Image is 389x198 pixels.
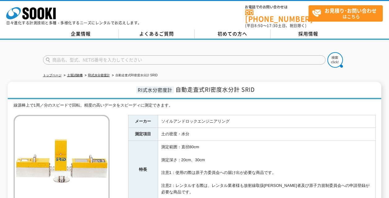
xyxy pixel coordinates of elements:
span: RI式水分密度計 [136,86,174,93]
a: よくあるご質問 [119,29,195,39]
a: 採用情報 [270,29,346,39]
span: (平日 ～ 土日、祝日除く) [245,23,306,28]
th: 測定項目 [128,128,158,141]
span: 自動走査式RI密度水分計 SRID [175,85,255,94]
td: 土の密度・水分 [158,128,375,141]
li: 自動走査式RI密度水分計 SRID [111,72,158,79]
a: [PHONE_NUMBER] [245,10,309,22]
span: お電話でのお問い合わせは [245,5,309,9]
a: お見積り･お問い合わせはこちら [309,5,383,22]
p: 日々進化する計測技術と多種・多様化するニーズにレンタルでお応えします。 [6,21,142,25]
strong: お見積り･お問い合わせ [325,7,377,14]
td: ソイルアンドロックエンジニアリング [158,115,375,128]
div: 線源棒上で1周／分のスピードで回転。精度の高いデータをスピーディに測定できます。 [14,102,376,109]
span: 8:50 [254,23,263,28]
img: btn_search.png [327,52,343,68]
a: 企業情報 [43,29,119,39]
th: メーカー [128,115,158,128]
a: 初めての方へ [195,29,270,39]
span: 初めての方へ [218,30,247,37]
span: はこちら [312,6,383,21]
a: トップページ [43,74,62,77]
a: RI式水分密度計 [88,74,110,77]
a: 土質試験機 [67,74,83,77]
input: 商品名、型式、NETIS番号を入力してください [43,55,326,65]
span: 17:30 [267,23,278,28]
